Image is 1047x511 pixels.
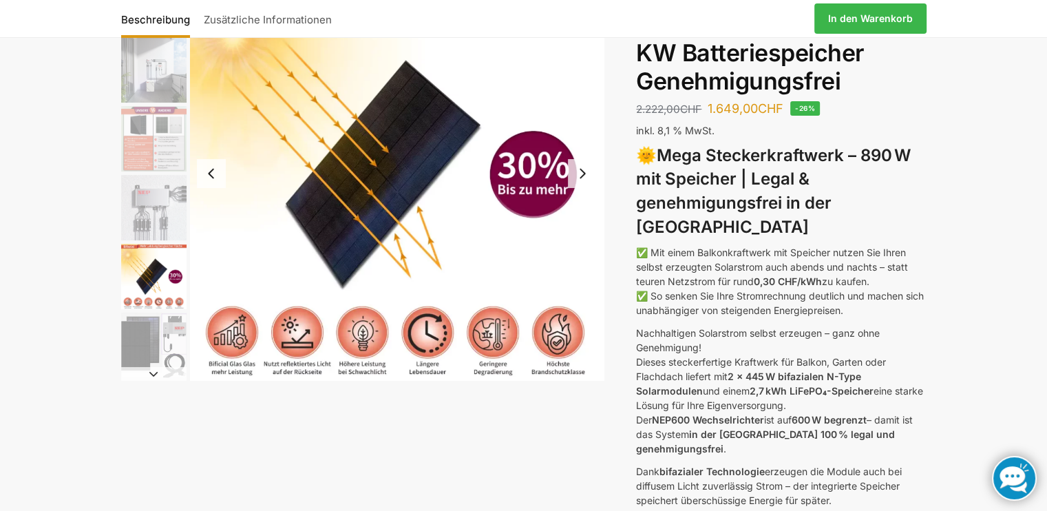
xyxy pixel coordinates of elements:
img: BDS1000 [121,175,187,240]
strong: 2 x 445 W bifazialen N-Type Solarmodulen [636,371,861,397]
strong: 600 W begrenzt [792,414,867,426]
li: 5 / 12 [118,242,187,311]
img: Balkonkraftwerk mit 2,7kw Speicher [121,37,187,103]
li: 2 / 12 [118,35,187,104]
a: Beschreibung [121,2,197,35]
p: ✅ Mit einem Balkonkraftwerk mit Speicher nutzen Sie Ihren selbst erzeugten Solarstrom auch abends... [636,245,926,317]
li: 3 / 12 [118,104,187,173]
li: 6 / 12 [118,311,187,379]
strong: in der [GEOGRAPHIC_DATA] 100 % legal und genehmigungsfrei [636,428,895,455]
li: 4 / 12 [118,173,187,242]
p: Nachhaltigen Solarstrom selbst erzeugen – ganz ohne Genehmigung! Dieses steckerfertige Kraftwerk ... [636,326,926,456]
img: Bificial 30 % mehr Leistung [121,244,187,309]
strong: Mega Steckerkraftwerk – 890 W mit Speicher | Legal & genehmigungsfrei in der [GEOGRAPHIC_DATA] [636,145,911,237]
h3: 🌞 [636,144,926,240]
button: Previous slide [197,159,226,188]
bdi: 1.649,00 [708,101,783,116]
strong: bifazialer Technologie [659,466,765,477]
a: In den Warenkorb [814,3,927,34]
button: Next slide [568,159,597,188]
span: inkl. 8,1 % MwSt. [636,125,715,136]
span: -26% [790,101,820,116]
a: Zusätzliche Informationen [197,2,339,35]
img: Balkonkraftwerk 860 [121,313,187,378]
bdi: 2.222,00 [636,103,701,116]
strong: 0,30 CHF/kWh [754,275,822,287]
p: Dank erzeugen die Module auch bei diffusem Licht zuverlässig Strom – der integrierte Speicher spe... [636,464,926,508]
img: Bificial im Vergleich zu billig Modulen [121,106,187,171]
span: CHF [680,103,701,116]
span: CHF [758,101,783,116]
button: Next slide [121,367,187,381]
li: 7 / 12 [118,379,187,448]
strong: NEP600 Wechselrichter [652,414,764,426]
strong: 2,7 kWh LiFePO₄-Speicher [750,385,874,397]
